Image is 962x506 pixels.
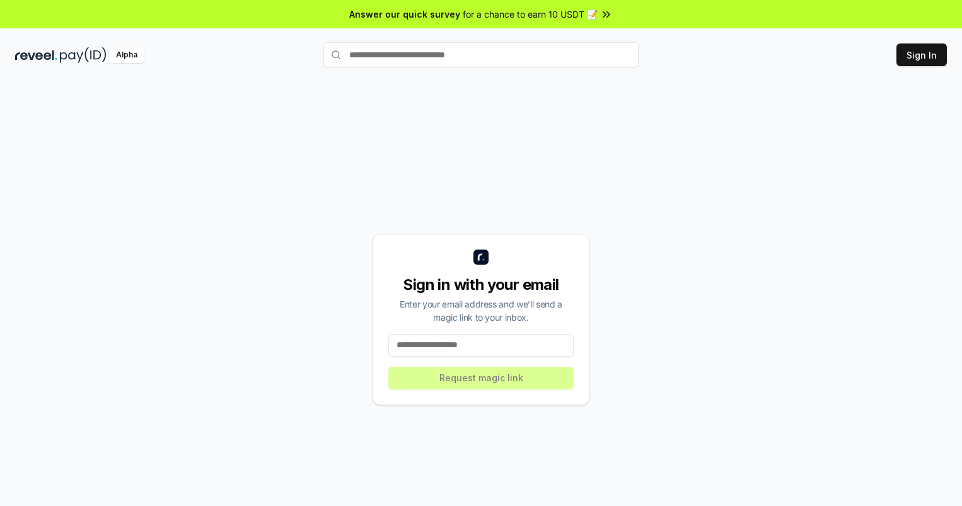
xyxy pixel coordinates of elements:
span: for a chance to earn 10 USDT 📝 [463,8,598,21]
span: Answer our quick survey [349,8,460,21]
img: pay_id [60,47,107,63]
img: reveel_dark [15,47,57,63]
img: logo_small [473,250,489,265]
div: Sign in with your email [388,275,574,295]
div: Alpha [109,47,144,63]
div: Enter your email address and we’ll send a magic link to your inbox. [388,297,574,324]
button: Sign In [896,43,947,66]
